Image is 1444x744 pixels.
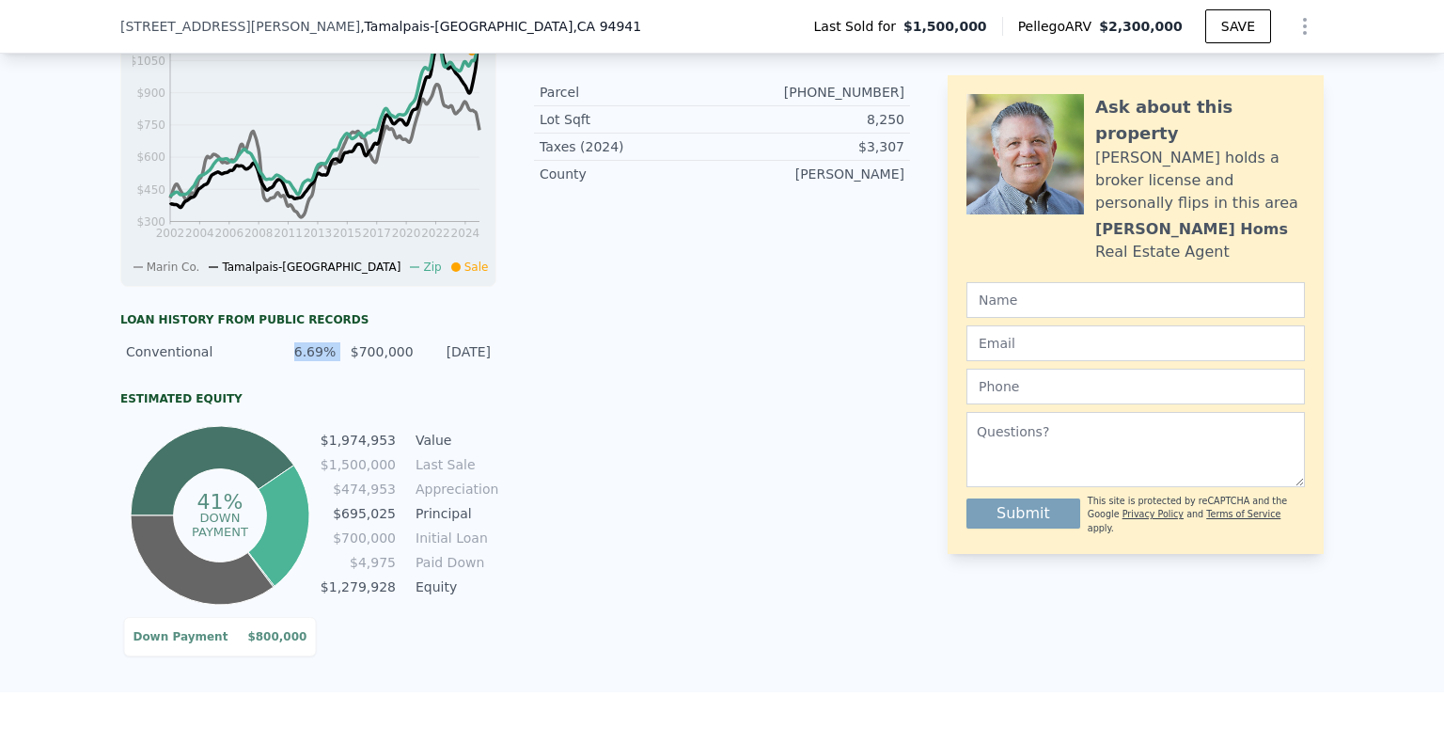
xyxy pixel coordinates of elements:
tspan: 2006 [215,227,244,240]
tspan: $900 [136,87,165,100]
div: 8,250 [722,110,904,129]
span: , CA 94941 [573,19,641,34]
tspan: 41% [196,490,243,514]
div: Lot Sqft [540,110,722,129]
td: Equity [412,577,496,597]
div: [PERSON_NAME] Homs [1095,218,1288,241]
td: $695,025 [320,503,397,524]
a: Terms of Service [1206,509,1280,519]
div: Parcel [540,83,722,102]
tspan: Payment [192,525,248,539]
td: $474,953 [320,479,397,499]
input: Name [966,282,1305,318]
tspan: 2024 [451,227,480,240]
span: Last Sold for [814,17,904,36]
tspan: 2015 [333,227,362,240]
span: Zip [423,261,441,274]
div: Ask about this property [1095,94,1305,147]
td: Initial Loan [412,528,496,548]
td: $1,279,928 [320,577,397,597]
tspan: 2017 [362,227,391,240]
td: Appreciation [412,479,496,499]
td: $1,500,000 [320,454,397,475]
a: Privacy Policy [1122,509,1184,519]
td: $1,974,953 [320,430,397,451]
div: [PERSON_NAME] [722,165,904,183]
tspan: 2002 [156,227,185,240]
tspan: Down [199,510,240,524]
tspan: 2004 [185,227,214,240]
span: Pellego ARV [1018,17,1100,36]
div: 6.69% [270,342,336,361]
span: Marin Co. [147,261,200,274]
span: Sale [464,261,489,274]
input: Email [966,325,1305,361]
tspan: 2008 [244,227,274,240]
td: Value [412,430,496,451]
tspan: 2020 [392,227,421,240]
tspan: $450 [136,183,165,197]
div: $700,000 [347,342,413,361]
div: Estimated Equity [120,391,496,406]
div: Taxes (2024) [540,137,722,156]
div: This site is protected by reCAPTCHA and the Google and apply. [1088,495,1305,535]
tspan: $300 [136,215,165,229]
span: [STREET_ADDRESS][PERSON_NAME] [120,17,360,36]
td: $700,000 [320,528,397,548]
tspan: $1050 [130,55,165,68]
div: Loan history from public records [120,312,496,327]
div: Real Estate Agent [1095,241,1230,263]
div: $3,307 [722,137,904,156]
tspan: 2013 [304,227,333,240]
span: , Tamalpais-[GEOGRAPHIC_DATA] [360,17,641,36]
td: $800,000 [228,625,307,648]
div: County [540,165,722,183]
input: Phone [966,369,1305,404]
tspan: $750 [136,119,165,132]
span: Tamalpais-[GEOGRAPHIC_DATA] [222,261,400,274]
div: [PERSON_NAME] holds a broker license and personally flips in this area [1095,147,1305,214]
div: Conventional [126,342,259,361]
button: SAVE [1205,9,1271,43]
td: Last Sale [412,454,496,475]
td: Principal [412,503,496,524]
tspan: $600 [136,150,165,164]
span: $1,500,000 [903,17,987,36]
tspan: 2011 [274,227,303,240]
button: Show Options [1286,8,1324,45]
button: Submit [966,499,1080,529]
div: [PHONE_NUMBER] [722,83,904,102]
tspan: 2022 [421,227,450,240]
div: [DATE] [425,342,491,361]
td: Paid Down [412,552,496,573]
td: $4,975 [320,552,397,573]
td: Down Payment [132,625,228,648]
span: $2,300,000 [1099,19,1183,34]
